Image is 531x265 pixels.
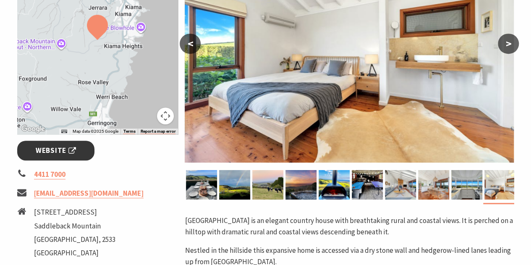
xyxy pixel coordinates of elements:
[19,123,47,134] a: Open this area in Google Maps (opens a new window)
[285,170,317,199] img: The view from the deck at sunrise
[34,220,115,232] li: Saddleback Mountain
[34,247,115,259] li: [GEOGRAPHIC_DATA]
[319,170,350,199] img: pizza oven
[185,215,514,238] p: [GEOGRAPHIC_DATA] is an elegant country house with breathtaking rural and coastal views. It is pe...
[34,170,65,179] a: 4411 7000
[123,129,135,134] a: Terms (opens in new tab)
[34,207,115,218] li: [STREET_ADDRESS]
[352,170,383,199] img: games room
[34,189,144,198] a: [EMAIL_ADDRESS][DOMAIN_NAME]
[418,170,449,199] img: Dining room and kitchen
[484,170,515,199] img: main bed
[498,34,519,54] button: >
[19,123,47,134] img: Google
[180,34,201,54] button: <
[186,170,217,199] img: lunch with a view
[157,108,174,124] button: Map camera controls
[385,170,416,199] img: lounge
[451,170,482,199] img: kitchen
[219,170,250,199] img: rainbow view
[72,129,118,134] span: Map data ©2025 Google
[34,234,115,245] li: [GEOGRAPHIC_DATA], 2533
[140,129,175,134] a: Report a map error
[36,145,76,156] span: Website
[252,170,283,199] img: cows
[17,141,95,160] a: Website
[61,129,67,134] button: Keyboard shortcuts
